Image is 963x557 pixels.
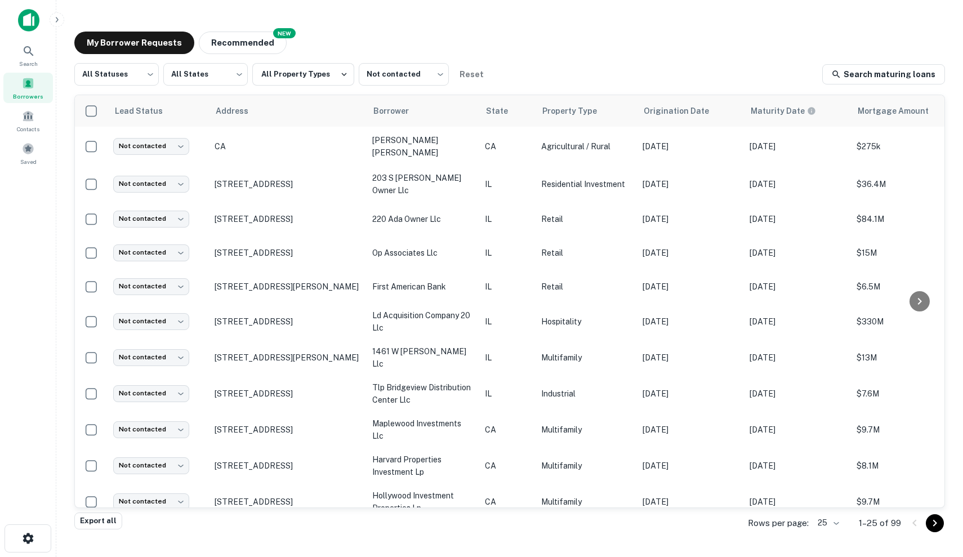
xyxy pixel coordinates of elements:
[113,457,189,474] div: Not contacted
[541,247,631,259] p: Retail
[216,104,263,118] span: Address
[13,92,43,101] span: Borrowers
[907,467,963,521] div: Chat Widget
[744,95,851,127] th: Maturity dates displayed may be estimated. Please contact the lender for the most accurate maturi...
[750,315,845,328] p: [DATE]
[252,63,354,86] button: All Property Types
[857,280,958,293] p: $6.5M
[857,496,958,508] p: $9.7M
[541,496,631,508] p: Multifamily
[372,172,474,197] p: 203 s [PERSON_NAME] owner llc
[541,213,631,225] p: Retail
[20,157,37,166] span: Saved
[857,178,958,190] p: $36.4M
[643,247,738,259] p: [DATE]
[215,214,361,224] p: [STREET_ADDRESS]
[485,424,530,436] p: CA
[215,461,361,471] p: [STREET_ADDRESS]
[750,140,845,153] p: [DATE]
[372,213,474,225] p: 220 ada owner llc
[541,280,631,293] p: Retail
[541,387,631,400] p: Industrial
[215,282,361,292] p: [STREET_ADDRESS][PERSON_NAME]
[857,140,958,153] p: $275k
[113,493,189,510] div: Not contacted
[857,213,958,225] p: $84.1M
[748,516,809,530] p: Rows per page:
[644,104,724,118] span: Origination Date
[372,489,474,514] p: hollywood investment properties lp
[373,104,423,118] span: Borrower
[372,345,474,370] p: 1461 w [PERSON_NAME] llc
[750,387,845,400] p: [DATE]
[479,95,536,127] th: State
[113,385,189,402] div: Not contacted
[215,353,361,363] p: [STREET_ADDRESS][PERSON_NAME]
[750,460,845,472] p: [DATE]
[18,9,39,32] img: capitalize-icon.png
[113,138,189,154] div: Not contacted
[215,425,361,435] p: [STREET_ADDRESS]
[3,138,53,168] a: Saved
[215,497,361,507] p: [STREET_ADDRESS]
[163,60,248,89] div: All States
[3,40,53,70] div: Search
[859,516,901,530] p: 1–25 of 99
[750,178,845,190] p: [DATE]
[486,104,523,118] span: State
[541,178,631,190] p: Residential Investment
[750,280,845,293] p: [DATE]
[643,178,738,190] p: [DATE]
[367,95,479,127] th: Borrower
[485,178,530,190] p: IL
[113,313,189,329] div: Not contacted
[372,247,474,259] p: op associates llc
[542,104,612,118] span: Property Type
[926,514,944,532] button: Go to next page
[74,513,122,529] button: Export all
[199,32,287,54] button: Recommended
[637,95,744,127] th: Origination Date
[643,460,738,472] p: [DATE]
[3,73,53,103] a: Borrowers
[857,315,958,328] p: $330M
[541,460,631,472] p: Multifamily
[19,59,38,68] span: Search
[751,105,831,117] span: Maturity dates displayed may be estimated. Please contact the lender for the most accurate maturi...
[541,315,631,328] p: Hospitality
[750,247,845,259] p: [DATE]
[17,124,39,133] span: Contacts
[215,179,361,189] p: [STREET_ADDRESS]
[372,280,474,293] p: first american bank
[113,278,189,295] div: Not contacted
[750,424,845,436] p: [DATE]
[485,315,530,328] p: IL
[113,176,189,192] div: Not contacted
[113,244,189,261] div: Not contacted
[643,496,738,508] p: [DATE]
[3,105,53,136] a: Contacts
[372,453,474,478] p: harvard properties investment lp
[485,140,530,153] p: CA
[485,247,530,259] p: IL
[536,95,637,127] th: Property Type
[643,387,738,400] p: [DATE]
[372,417,474,442] p: maplewood investments llc
[215,248,361,258] p: [STREET_ADDRESS]
[858,104,943,118] span: Mortgage Amount
[273,28,296,38] div: NEW
[541,140,631,153] p: Agricultural / Rural
[813,515,841,531] div: 25
[750,213,845,225] p: [DATE]
[643,315,738,328] p: [DATE]
[215,141,361,151] p: CA
[643,280,738,293] p: [DATE]
[751,105,805,117] h6: Maturity Date
[113,421,189,438] div: Not contacted
[485,387,530,400] p: IL
[215,389,361,399] p: [STREET_ADDRESS]
[857,424,958,436] p: $9.7M
[113,349,189,366] div: Not contacted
